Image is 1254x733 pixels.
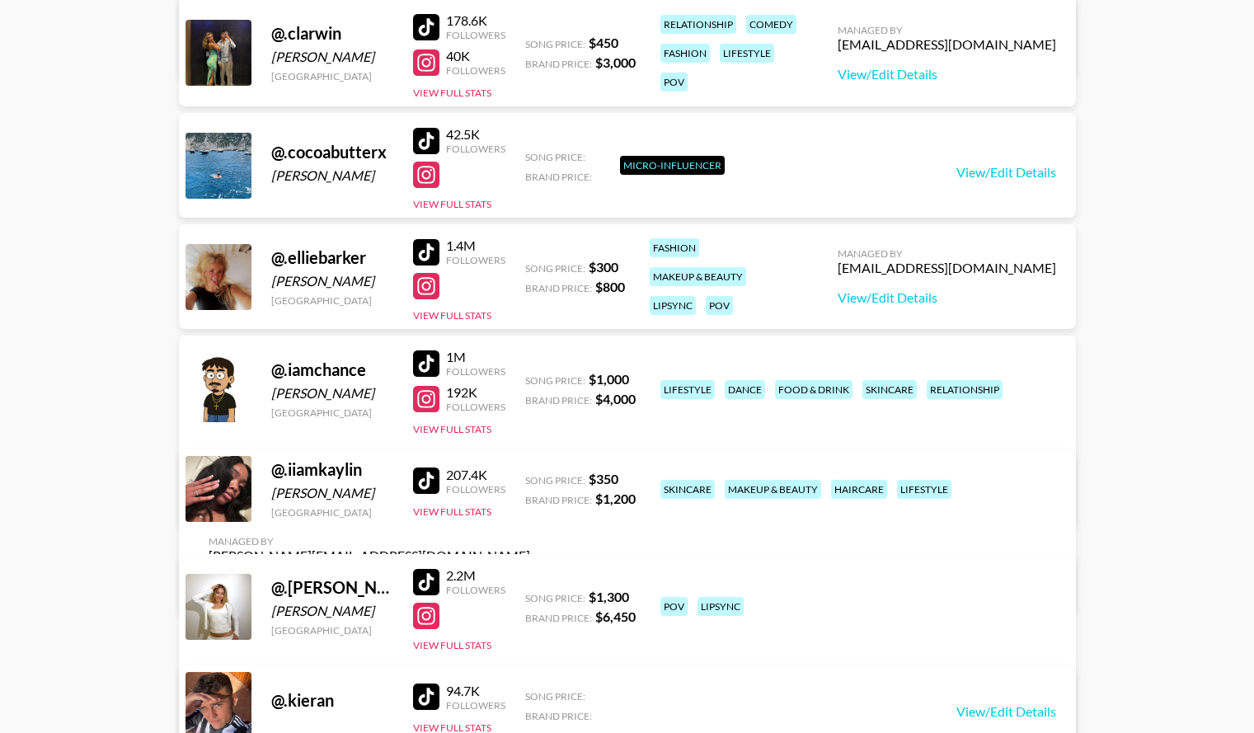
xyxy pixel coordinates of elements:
[589,471,618,486] strong: $ 350
[697,597,744,616] div: lipsync
[660,15,736,34] div: relationship
[595,54,636,70] strong: $ 3,000
[209,535,530,547] div: Managed By
[446,143,505,155] div: Followers
[838,24,1056,36] div: Managed By
[413,198,491,210] button: View Full Stats
[660,44,710,63] div: fashion
[271,23,393,44] div: @ .clarwin
[271,603,393,619] div: [PERSON_NAME]
[446,349,505,365] div: 1M
[589,589,629,604] strong: $ 1,300
[446,467,505,483] div: 207.4K
[706,296,733,315] div: pov
[446,365,505,378] div: Followers
[446,48,505,64] div: 40K
[271,624,393,637] div: [GEOGRAPHIC_DATA]
[720,44,774,63] div: lifestyle
[525,690,585,702] span: Song Price:
[595,491,636,506] strong: $ 1,200
[831,480,887,499] div: haircare
[271,690,393,711] div: @ .kieran
[446,584,505,596] div: Followers
[838,247,1056,260] div: Managed By
[595,608,636,624] strong: $ 6,450
[271,459,393,480] div: @ .iiamkaylin
[413,87,491,99] button: View Full Stats
[525,710,592,722] span: Brand Price:
[446,237,505,254] div: 1.4M
[525,592,585,604] span: Song Price:
[446,384,505,401] div: 192K
[725,380,765,399] div: dance
[446,699,505,712] div: Followers
[525,262,585,275] span: Song Price:
[209,547,530,564] div: [PERSON_NAME][EMAIL_ADDRESS][DOMAIN_NAME]
[446,483,505,496] div: Followers
[927,380,1003,399] div: relationship
[413,639,491,651] button: View Full Stats
[271,142,393,162] div: @ .cocoabutterx
[413,423,491,435] button: View Full Stats
[525,38,585,50] span: Song Price:
[897,480,951,499] div: lifestyle
[446,254,505,266] div: Followers
[271,506,393,519] div: [GEOGRAPHIC_DATA]
[271,485,393,501] div: [PERSON_NAME]
[525,474,585,486] span: Song Price:
[446,126,505,143] div: 42.5K
[746,15,796,34] div: comedy
[620,156,725,175] div: Micro-Influencer
[271,167,393,184] div: [PERSON_NAME]
[271,577,393,598] div: @ .[PERSON_NAME]
[595,279,625,294] strong: $ 800
[525,374,585,387] span: Song Price:
[650,238,699,257] div: fashion
[525,171,592,183] span: Brand Price:
[446,64,505,77] div: Followers
[589,35,618,50] strong: $ 450
[525,394,592,406] span: Brand Price:
[271,406,393,419] div: [GEOGRAPHIC_DATA]
[956,703,1056,720] a: View/Edit Details
[446,683,505,699] div: 94.7K
[413,309,491,322] button: View Full Stats
[589,371,629,387] strong: $ 1,000
[838,260,1056,276] div: [EMAIL_ADDRESS][DOMAIN_NAME]
[775,380,852,399] div: food & drink
[271,49,393,65] div: [PERSON_NAME]
[725,480,821,499] div: makeup & beauty
[271,294,393,307] div: [GEOGRAPHIC_DATA]
[525,612,592,624] span: Brand Price:
[589,259,618,275] strong: $ 300
[650,267,746,286] div: makeup & beauty
[660,597,688,616] div: pov
[271,385,393,402] div: [PERSON_NAME]
[956,164,1056,181] a: View/Edit Details
[838,36,1056,53] div: [EMAIL_ADDRESS][DOMAIN_NAME]
[838,66,1056,82] a: View/Edit Details
[446,401,505,413] div: Followers
[525,282,592,294] span: Brand Price:
[660,73,688,92] div: pov
[525,494,592,506] span: Brand Price:
[838,289,1056,306] a: View/Edit Details
[446,567,505,584] div: 2.2M
[271,247,393,268] div: @ .elliebarker
[862,380,917,399] div: skincare
[271,70,393,82] div: [GEOGRAPHIC_DATA]
[660,380,715,399] div: lifestyle
[525,151,585,163] span: Song Price:
[525,58,592,70] span: Brand Price:
[446,29,505,41] div: Followers
[271,359,393,380] div: @ .iamchance
[446,12,505,29] div: 178.6K
[650,296,696,315] div: lipsync
[595,391,636,406] strong: $ 4,000
[413,505,491,518] button: View Full Stats
[660,480,715,499] div: skincare
[271,273,393,289] div: [PERSON_NAME]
